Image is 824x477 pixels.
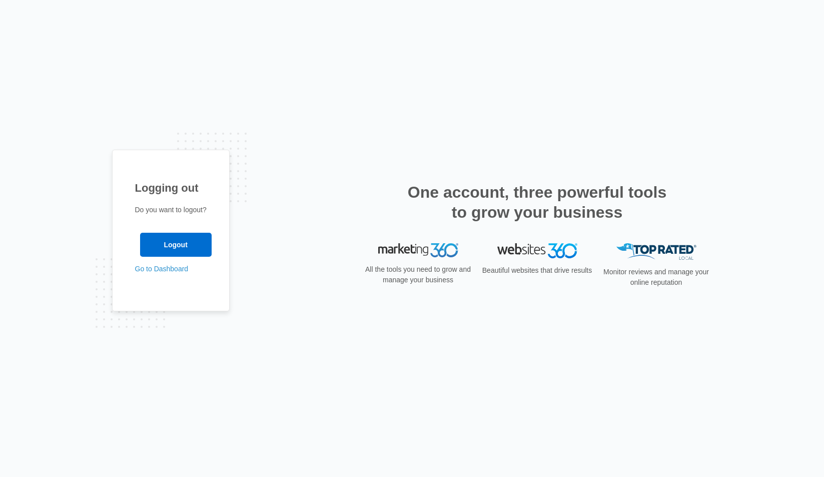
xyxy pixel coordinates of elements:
a: Go to Dashboard [135,265,189,273]
p: Beautiful websites that drive results [481,265,593,276]
input: Logout [140,233,212,257]
p: Monitor reviews and manage your online reputation [600,267,712,288]
img: Marketing 360 [378,243,458,257]
img: Websites 360 [497,243,577,258]
h1: Logging out [135,180,207,196]
p: Do you want to logout? [135,205,207,215]
img: Top Rated Local [616,243,696,260]
h2: One account, three powerful tools to grow your business [405,182,670,222]
p: All the tools you need to grow and manage your business [362,264,474,285]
